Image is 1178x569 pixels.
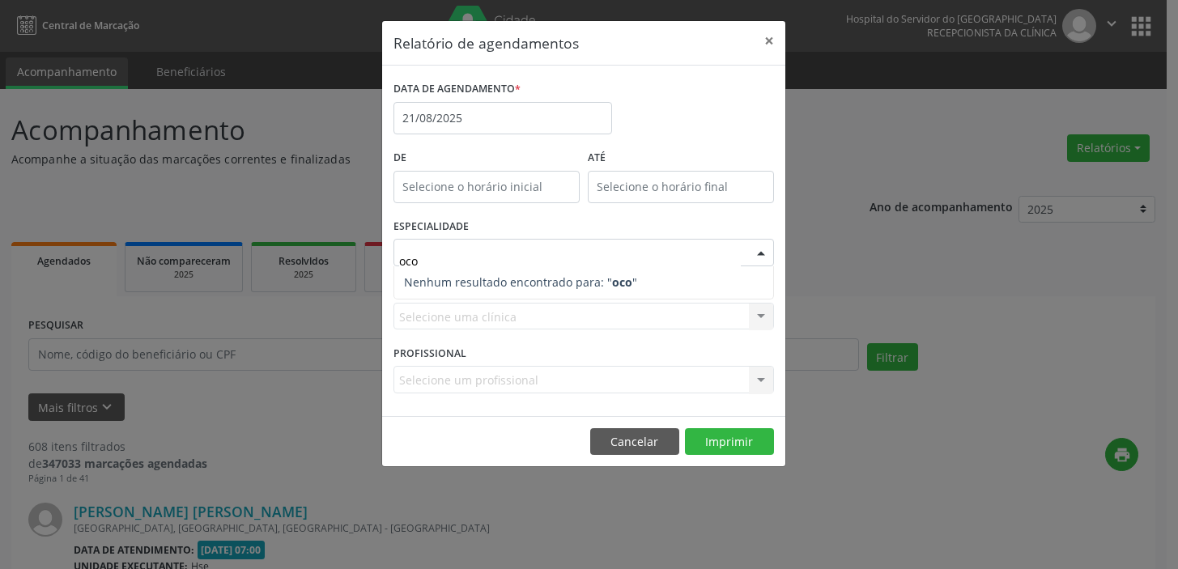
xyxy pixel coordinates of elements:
label: ATÉ [588,146,774,171]
label: DATA DE AGENDAMENTO [393,77,521,102]
button: Close [753,21,785,61]
h5: Relatório de agendamentos [393,32,579,53]
input: Selecione uma data ou intervalo [393,102,612,134]
button: Cancelar [590,428,679,456]
label: ESPECIALIDADE [393,214,469,240]
label: PROFISSIONAL [393,341,466,366]
button: Imprimir [685,428,774,456]
label: De [393,146,580,171]
span: Nenhum resultado encontrado para: " " [404,274,637,290]
input: Selecione o horário final [588,171,774,203]
input: Selecione o horário inicial [393,171,580,203]
input: Seleciona uma especialidade [399,244,741,277]
strong: oco [612,274,632,290]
